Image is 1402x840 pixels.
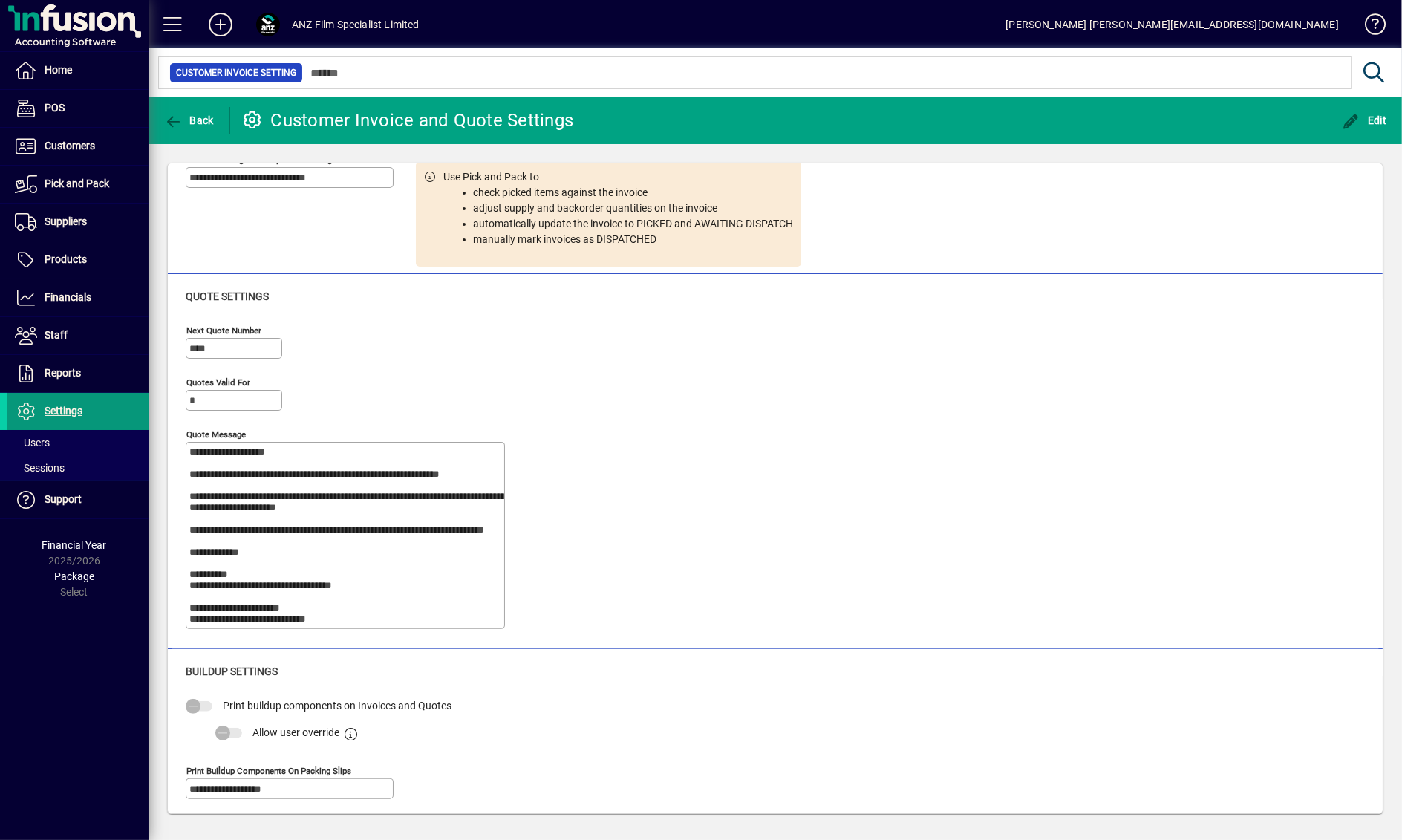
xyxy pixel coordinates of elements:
[15,437,50,449] span: Users
[1005,13,1339,36] div: [PERSON_NAME] [PERSON_NAME][EMAIL_ADDRESS][DOMAIN_NAME]
[42,539,107,551] span: Financial Year
[7,166,149,203] a: Pick and Pack
[7,90,149,127] a: POS
[7,355,149,392] a: Reports
[186,429,246,439] mat-label: Quote Message
[149,107,230,134] app-page-header-button: Back
[164,114,214,126] span: Back
[45,367,81,379] span: Reports
[45,102,65,114] span: POS
[292,13,420,36] div: ANZ Film Specialist Limited
[160,107,218,134] button: Back
[45,215,87,227] span: Suppliers
[7,317,149,354] a: Staff
[7,52,149,89] a: Home
[186,765,351,775] mat-label: Print buildup components on Packing Slips
[241,108,574,132] div: Customer Invoice and Quote Settings
[45,291,91,303] span: Financials
[197,11,244,38] button: Add
[1343,114,1387,126] span: Edit
[474,216,794,232] li: automatically update the invoice to PICKED and AWAITING DISPATCH
[474,185,794,201] li: check picked items against the invoice
[223,700,451,712] span: Print buildup components on Invoices and Quotes
[1354,3,1383,51] a: Knowledge Base
[474,201,794,216] li: adjust supply and backorder quantities on the invoice
[45,253,87,265] span: Products
[54,570,94,582] span: Package
[1339,107,1391,134] button: Edit
[45,64,72,76] span: Home
[176,65,296,80] span: Customer Invoice Setting
[7,204,149,241] a: Suppliers
[186,290,269,302] span: Quote settings
[45,178,109,189] span: Pick and Pack
[474,232,794,247] li: manually mark invoices as DISPATCHED
[7,430,149,455] a: Users
[15,462,65,474] span: Sessions
[186,377,250,387] mat-label: Quotes valid for
[186,325,261,335] mat-label: Next quote number
[444,169,794,259] div: Use Pick and Pack to
[45,493,82,505] span: Support
[7,279,149,316] a: Financials
[7,241,149,279] a: Products
[45,329,68,341] span: Staff
[45,140,95,152] span: Customers
[244,11,292,38] button: Profile
[252,726,339,738] span: Allow user override
[7,455,149,481] a: Sessions
[45,405,82,417] span: Settings
[7,481,149,518] a: Support
[7,128,149,165] a: Customers
[186,665,278,677] span: Buildup settings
